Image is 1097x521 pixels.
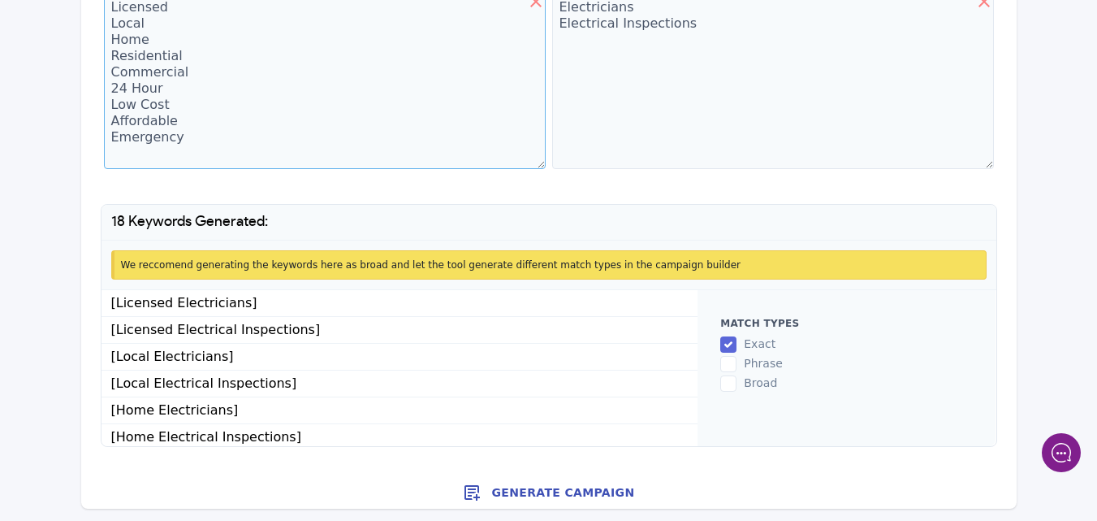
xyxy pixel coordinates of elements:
[720,316,973,331] h2: Match types
[720,376,736,392] input: broad
[24,108,300,160] h2: Can I help you with anything?
[136,384,205,394] span: We run on Gist
[1042,433,1081,472] iframe: gist-messenger-bubble-iframe
[744,357,783,370] span: phrase
[111,250,987,280] div: We reccomend generating the keywords here as broad and let the tool generate different match type...
[101,371,698,397] li: [Local Electrical Inspections]
[81,476,1017,509] button: Generate Campaign
[744,376,777,389] span: broad
[744,337,775,350] span: exact
[101,424,698,451] li: [Home Electrical Inspections]
[105,199,195,212] span: New conversation
[101,290,698,317] li: [Licensed Electricians]
[720,356,736,372] input: phrase
[24,79,300,105] h1: Welcome to Fiuti!
[720,336,736,353] input: exact
[25,189,300,222] button: New conversation
[101,397,698,424] li: [Home Electricians]
[101,205,996,240] h1: 18 Keywords Generated:
[101,317,698,344] li: [Licensed Electrical Inspections]
[101,344,698,371] li: [Local Electricians]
